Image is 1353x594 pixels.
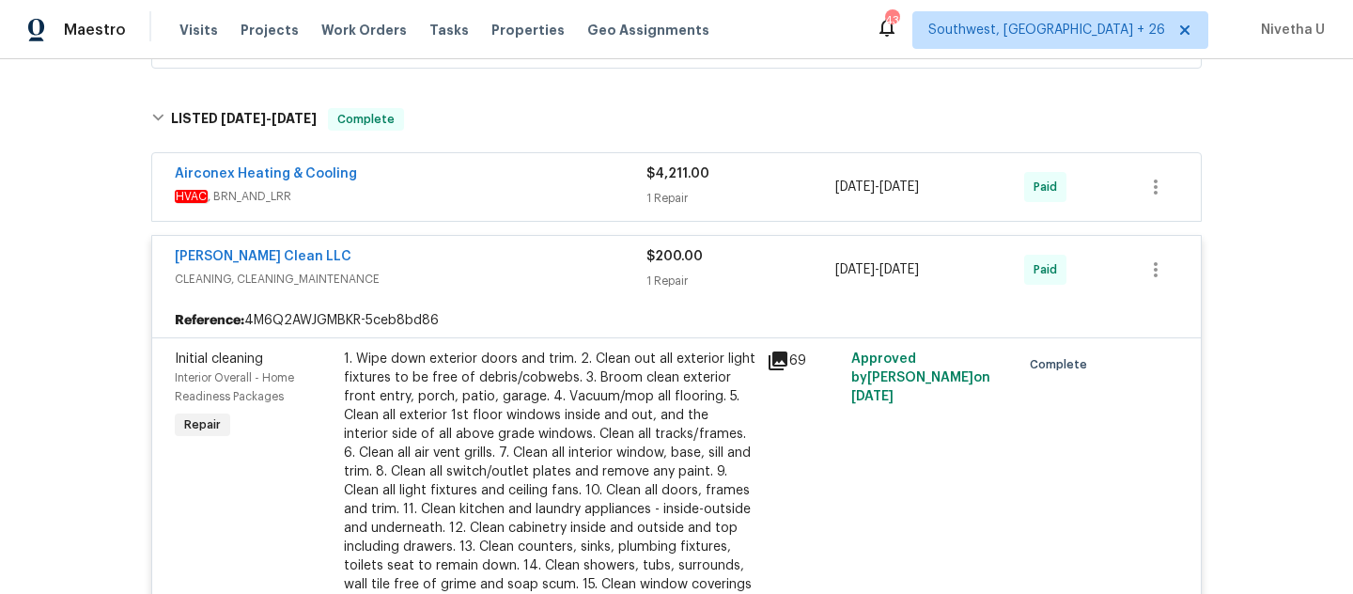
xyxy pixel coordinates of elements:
span: [DATE] [879,180,919,194]
span: , BRN_AND_LRR [175,187,646,206]
span: CLEANING, CLEANING_MAINTENANCE [175,270,646,289]
span: [DATE] [835,263,875,276]
div: LISTED [DATE]-[DATE]Complete [146,89,1207,149]
span: Approved by [PERSON_NAME] on [851,352,990,403]
span: Paid [1034,178,1065,196]
span: Nivetha U [1253,21,1325,39]
span: Work Orders [321,21,407,39]
span: Visits [179,21,218,39]
a: Airconex Heating & Cooling [175,167,357,180]
div: 4M6Q2AWJGMBKR-5ceb8bd86 [152,304,1201,337]
h6: LISTED [171,108,317,131]
span: Complete [1030,355,1095,374]
span: Tasks [429,23,469,37]
span: Geo Assignments [587,21,709,39]
span: Properties [491,21,565,39]
span: $200.00 [646,250,703,263]
b: Reference: [175,311,244,330]
span: [DATE] [851,390,894,403]
em: HVAC [175,190,208,203]
span: Projects [241,21,299,39]
div: 433 [885,11,898,30]
div: 1 Repair [646,189,835,208]
span: Interior Overall - Home Readiness Packages [175,372,294,402]
span: Initial cleaning [175,352,263,366]
div: 69 [767,350,840,372]
span: [DATE] [835,180,875,194]
div: 1 Repair [646,272,835,290]
span: - [835,260,919,279]
span: Complete [330,110,402,129]
span: Repair [177,415,228,434]
span: [DATE] [221,112,266,125]
span: - [835,178,919,196]
span: [DATE] [879,263,919,276]
span: [DATE] [272,112,317,125]
span: Southwest, [GEOGRAPHIC_DATA] + 26 [928,21,1165,39]
span: Maestro [64,21,126,39]
span: Paid [1034,260,1065,279]
span: - [221,112,317,125]
a: [PERSON_NAME] Clean LLC [175,250,351,263]
span: $4,211.00 [646,167,709,180]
